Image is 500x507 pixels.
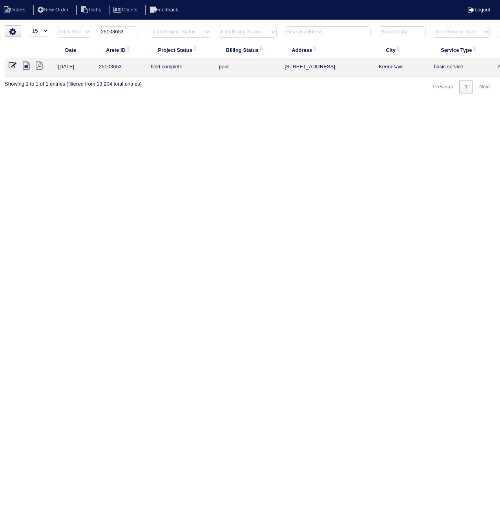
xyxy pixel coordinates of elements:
[95,58,147,77] td: 25103653
[147,58,215,77] td: field complete
[379,26,426,37] input: Search City
[375,42,430,58] th: City: activate to sort column ascending
[33,5,75,15] li: New Order
[109,5,144,15] li: Clients
[54,58,95,77] td: [DATE]
[285,26,371,37] input: Search Address
[427,81,458,93] a: Previous
[99,26,137,37] input: Search ID
[215,58,281,77] td: paid
[147,42,215,58] th: Project Status: activate to sort column ascending
[468,7,490,13] a: Logout
[76,5,108,15] li: Techs
[430,58,493,77] td: basic service
[281,58,375,77] td: [STREET_ADDRESS]
[430,42,493,58] th: Service Type: activate to sort column ascending
[474,81,495,93] a: Next
[459,81,473,93] a: 1
[375,58,430,77] td: Kennesaw
[145,5,184,15] li: Feedback
[33,7,75,13] a: New Order
[5,77,142,88] div: Showing 1 to 1 of 1 entries (filtered from 19,204 total entries)
[281,42,375,58] th: Address: activate to sort column ascending
[95,42,147,58] th: Arete ID: activate to sort column ascending
[54,42,95,58] th: Date
[215,42,281,58] th: Billing Status: activate to sort column ascending
[109,7,144,13] a: Clients
[76,7,108,13] a: Techs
